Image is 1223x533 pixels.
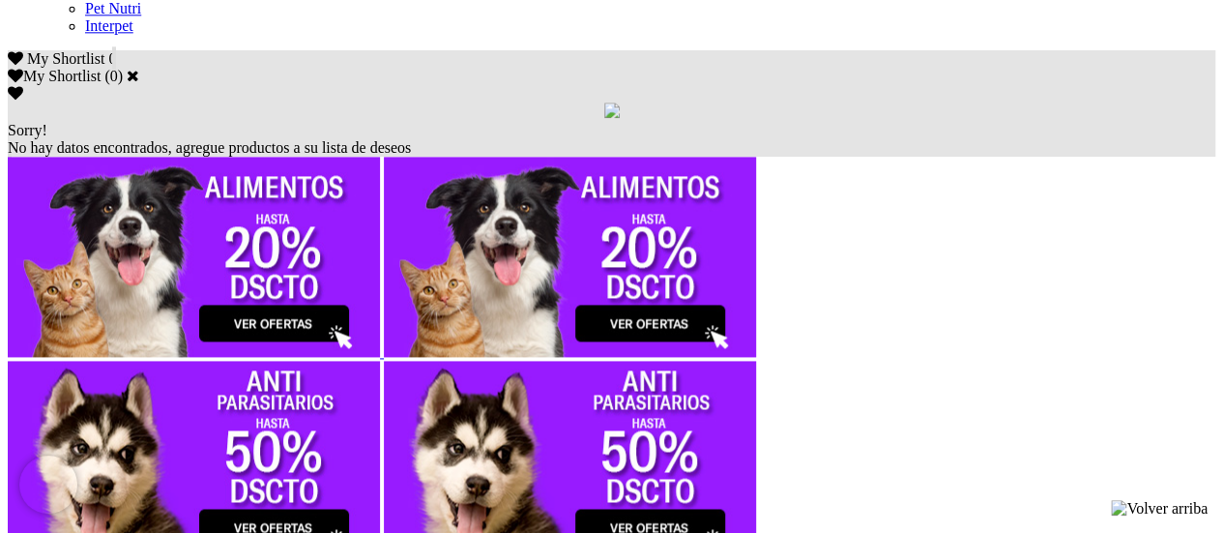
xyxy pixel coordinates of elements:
[104,68,123,84] span: ( )
[8,157,380,357] img: banner
[110,68,118,84] label: 0
[27,50,104,67] span: My Shortlist
[19,456,77,514] iframe: Brevo live chat
[85,17,133,34] a: Interpet
[1111,500,1208,518] img: Volver arriba
[384,157,756,357] img: banner
[127,68,139,83] a: Cerrar
[8,122,47,138] span: Sorry!
[8,122,1215,157] div: No hay datos encontrados, agregue productos a su lista de deseos
[604,103,620,118] img: loading.gif
[108,50,116,67] span: 0
[8,68,101,84] label: My Shortlist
